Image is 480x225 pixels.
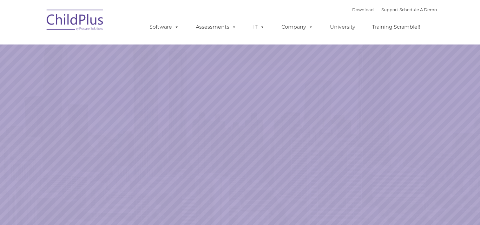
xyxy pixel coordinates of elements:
a: Software [143,21,185,33]
a: Learn More [326,143,407,165]
a: IT [247,21,271,33]
a: Assessments [189,21,243,33]
a: Download [352,7,374,12]
font: | [352,7,437,12]
a: Company [275,21,319,33]
a: Training Scramble!! [366,21,426,33]
a: Schedule A Demo [399,7,437,12]
a: University [324,21,362,33]
img: ChildPlus by Procare Solutions [43,5,107,37]
a: Support [381,7,398,12]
